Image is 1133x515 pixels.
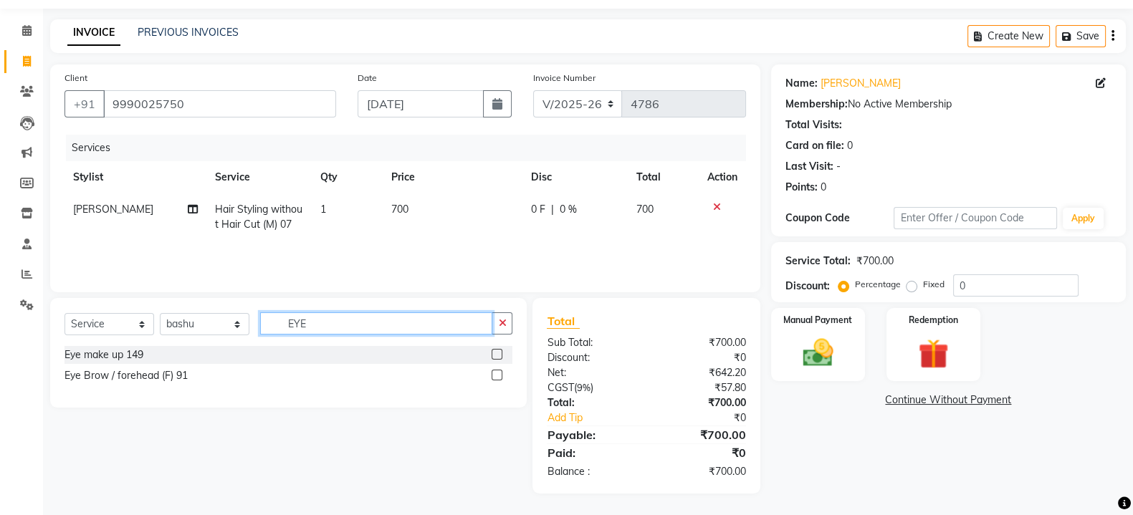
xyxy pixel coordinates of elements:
th: Disc [522,161,628,193]
div: Total Visits: [785,117,842,133]
button: Create New [967,25,1050,47]
div: Card on file: [785,138,844,153]
span: 700 [636,203,654,216]
div: ₹700.00 [646,426,757,443]
a: PREVIOUS INVOICES [138,26,239,39]
span: Hair Styling without Hair Cut (M) 07 [215,203,302,231]
a: Add Tip [536,410,664,425]
span: CGST [547,381,573,394]
div: ( ) [536,380,646,395]
div: Points: [785,180,818,195]
div: ₹57.80 [646,380,757,395]
div: Payable: [536,426,646,443]
label: Manual Payment [783,314,852,327]
div: ₹700.00 [646,335,757,350]
label: Redemption [909,314,958,327]
label: Fixed [923,278,945,291]
th: Qty [312,161,382,193]
div: Balance : [536,464,646,479]
span: | [551,202,554,217]
div: Name: [785,76,818,91]
span: 0 F [531,202,545,217]
div: Services [66,135,757,161]
div: Sub Total: [536,335,646,350]
button: Save [1056,25,1106,47]
a: [PERSON_NAME] [821,76,901,91]
div: ₹700.00 [646,395,757,410]
button: +91 [64,90,105,117]
a: Continue Without Payment [774,393,1123,408]
div: No Active Membership [785,97,1112,112]
div: - [836,159,841,174]
th: Total [628,161,699,193]
div: Discount: [785,279,830,294]
a: INVOICE [67,20,120,46]
img: _gift.svg [909,335,957,372]
span: 1 [320,203,326,216]
div: Eye make up 149 [64,347,143,362]
div: Membership: [785,97,848,112]
div: ₹0 [646,350,757,365]
div: Eye Brow / forehead (F) 91 [64,368,188,383]
span: [PERSON_NAME] [73,203,153,216]
input: Enter Offer / Coupon Code [894,207,1057,229]
div: Coupon Code [785,211,894,226]
label: Client [64,72,87,85]
div: ₹642.20 [646,365,757,380]
div: Last Visit: [785,159,833,174]
div: Paid: [536,444,646,461]
th: Service [206,161,312,193]
th: Price [383,161,522,193]
input: Search by Name/Mobile/Email/Code [103,90,336,117]
div: ₹700.00 [646,464,757,479]
div: Net: [536,365,646,380]
span: 9% [576,382,590,393]
span: 0 % [560,202,577,217]
div: 0 [847,138,853,153]
div: 0 [821,180,826,195]
th: Action [699,161,746,193]
input: Search or Scan [260,312,492,334]
div: ₹0 [665,410,757,425]
span: Total [547,314,580,329]
div: Service Total: [785,254,851,269]
th: Stylist [64,161,206,193]
div: Discount: [536,350,646,365]
div: Total: [536,395,646,410]
img: _cash.svg [793,335,842,370]
span: 700 [391,203,408,216]
div: ₹700.00 [856,254,894,269]
button: Apply [1063,208,1104,229]
label: Invoice Number [533,72,596,85]
label: Percentage [855,278,901,291]
div: ₹0 [646,444,757,461]
label: Date [358,72,377,85]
